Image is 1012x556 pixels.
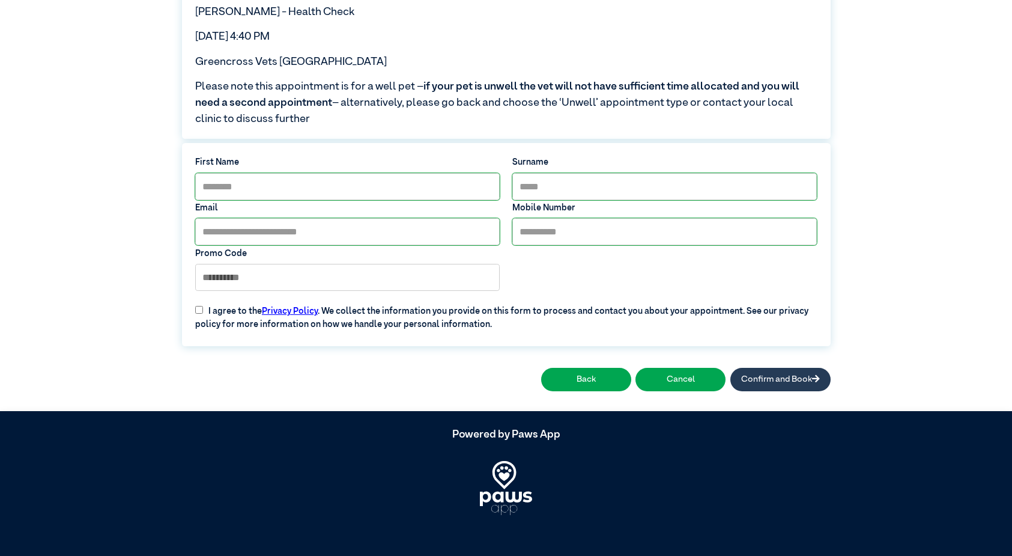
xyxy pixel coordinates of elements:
input: I agree to thePrivacy Policy. We collect the information you provide on this form to process and ... [195,306,203,314]
label: Surname [512,156,817,170]
span: [PERSON_NAME] - Health Check [195,7,354,17]
label: Email [195,202,500,215]
a: Privacy Policy [262,307,318,316]
label: I agree to the . We collect the information you provide on this form to process and contact you a... [189,297,823,332]
span: [DATE] 4:40 PM [195,31,270,42]
label: Mobile Number [512,202,817,215]
span: Please note this appointment is for a well pet – – alternatively, please go back and choose the ‘... [195,79,817,127]
span: if your pet is unwell the vet will not have sufficient time allocated and you will need a second ... [195,81,799,108]
button: Back [541,368,631,392]
button: Confirm and Book [730,368,831,392]
h5: Powered by Paws App [182,429,831,442]
label: First Name [195,156,500,170]
img: PawsApp [480,461,532,515]
button: Cancel [635,368,726,392]
label: Promo Code [195,248,500,261]
span: Greencross Vets [GEOGRAPHIC_DATA] [195,57,387,67]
